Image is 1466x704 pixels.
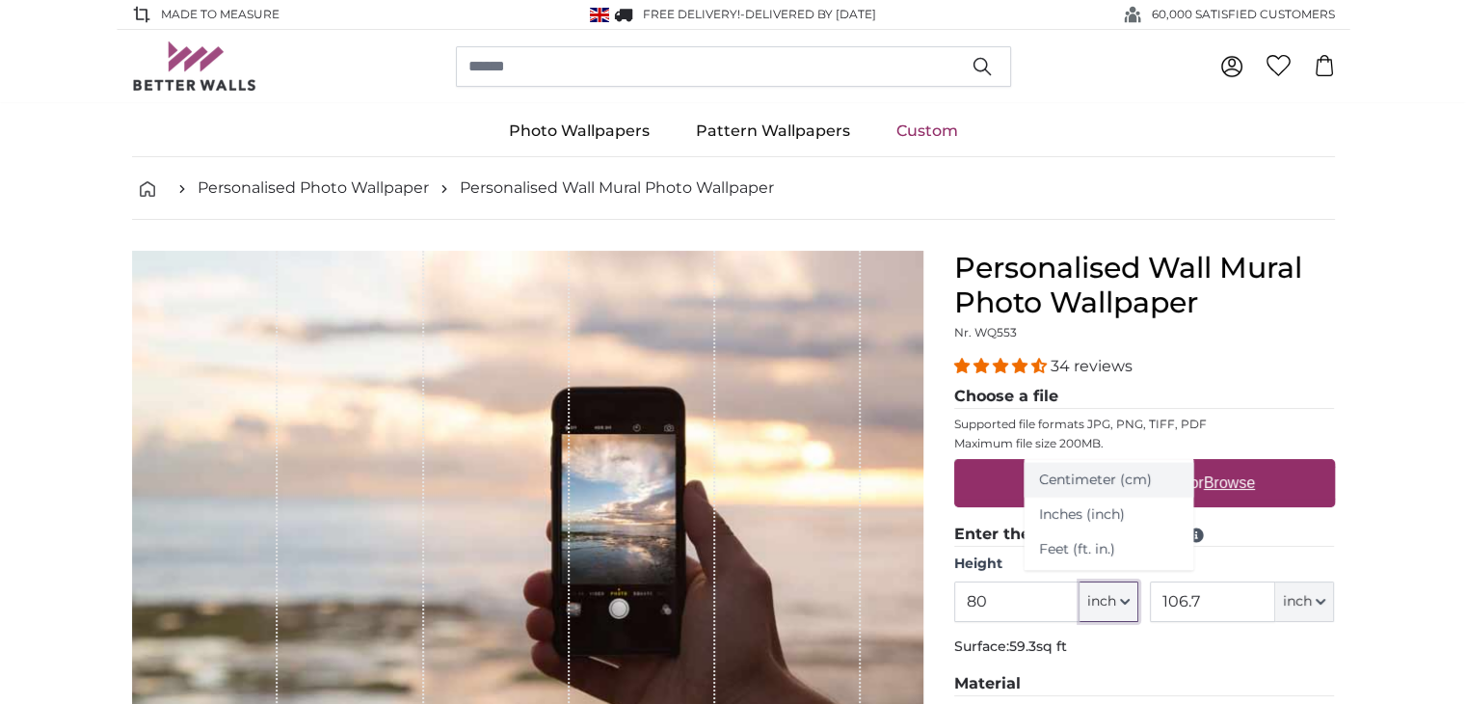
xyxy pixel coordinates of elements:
[1204,474,1255,491] u: Browse
[954,523,1335,547] legend: Enter the preferred format:
[873,106,981,156] a: Custom
[1051,357,1133,375] span: 34 reviews
[1152,6,1335,23] span: 60,000 SATISFIED CUSTOMERS
[954,637,1335,657] p: Surface:
[1275,582,1334,622] button: inch
[745,7,876,21] span: Delivered by [DATE]
[954,385,1335,409] legend: Choose a file
[198,176,429,200] a: Personalised Photo Wallpaper
[954,436,1335,451] p: Maximum file size 200MB.
[954,672,1335,696] legend: Material
[1024,498,1193,532] a: Inches (inch)
[132,157,1335,220] nav: breadcrumbs
[1024,532,1193,567] a: Feet (ft. in.)
[1024,463,1193,498] a: Centimeter (cm)
[1087,592,1116,611] span: inch
[486,106,673,156] a: Photo Wallpapers
[643,7,740,21] span: FREE delivery!
[1026,464,1262,502] label: Drag & Drop your files or
[954,251,1335,320] h1: Personalised Wall Mural Photo Wallpaper
[161,6,280,23] span: Made to Measure
[590,8,609,22] img: United Kingdom
[954,555,1138,574] label: Height
[1283,592,1312,611] span: inch
[673,106,873,156] a: Pattern Wallpapers
[132,41,257,91] img: Betterwalls
[954,417,1335,432] p: Supported file formats JPG, PNG, TIFF, PDF
[954,325,1017,339] span: Nr. WQ553
[460,176,774,200] a: Personalised Wall Mural Photo Wallpaper
[1009,637,1067,655] span: 59.3sq ft
[954,357,1051,375] span: 4.32 stars
[740,7,876,21] span: -
[1080,582,1138,622] button: inch
[1150,555,1334,574] label: Width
